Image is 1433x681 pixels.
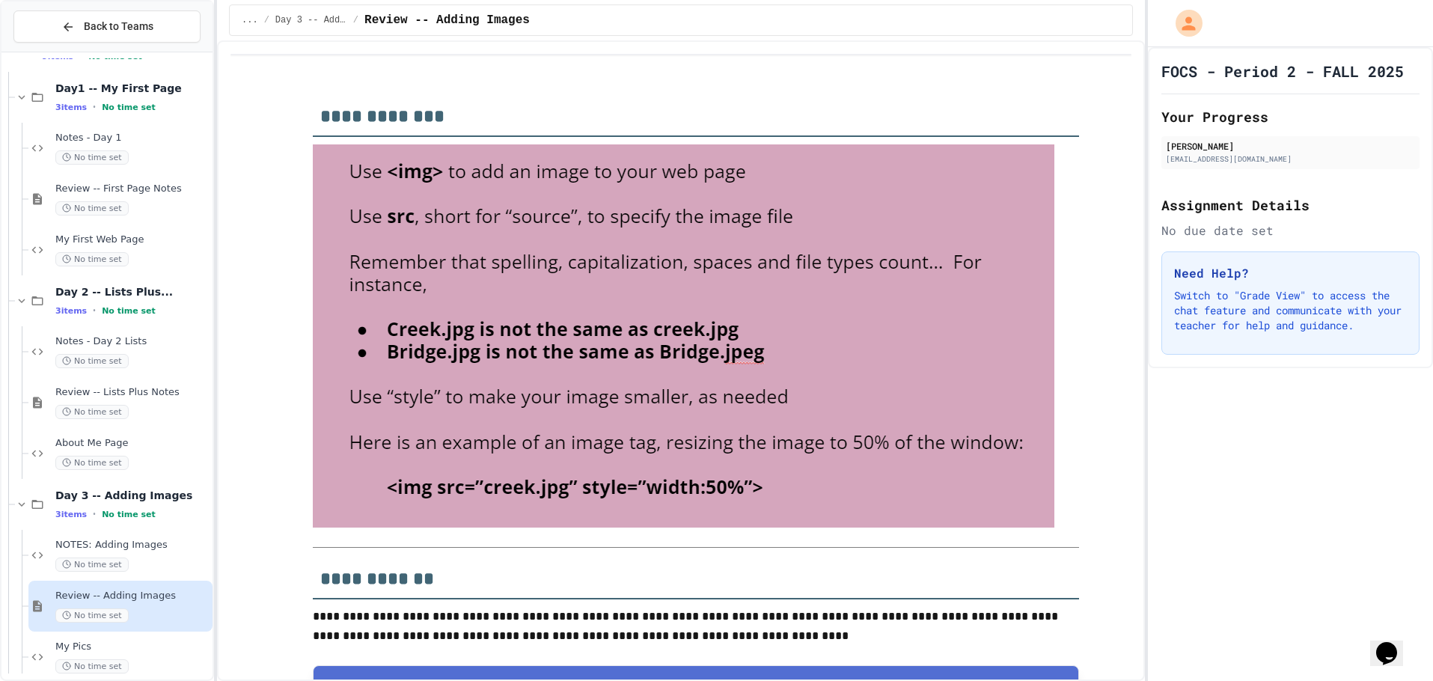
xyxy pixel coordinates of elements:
span: No time set [55,252,129,266]
span: 3 items [55,103,87,112]
span: Review -- Adding Images [364,11,530,29]
span: Day 2 -- Lists Plus... [55,285,210,299]
span: Day 3 -- Adding Images [275,14,347,26]
h2: Assignment Details [1161,195,1420,216]
button: Back to Teams [13,10,201,43]
span: No time set [55,201,129,216]
span: Review -- Lists Plus Notes [55,386,210,399]
div: My Account [1160,6,1206,40]
span: No time set [55,405,129,419]
span: No time set [55,150,129,165]
span: My Pics [55,641,210,653]
span: About Me Page [55,437,210,450]
span: Back to Teams [84,19,153,34]
span: No time set [55,354,129,368]
span: No time set [102,510,156,519]
span: No time set [102,306,156,316]
p: Switch to "Grade View" to access the chat feature and communicate with your teacher for help and ... [1174,288,1407,333]
div: [EMAIL_ADDRESS][DOMAIN_NAME] [1166,153,1415,165]
span: Review -- First Page Notes [55,183,210,195]
span: No time set [55,659,129,674]
h2: Your Progress [1161,106,1420,127]
span: Notes - Day 1 [55,132,210,144]
span: Day 3 -- Adding Images [55,489,210,502]
span: No time set [102,103,156,112]
span: / [353,14,358,26]
span: No time set [55,456,129,470]
span: My First Web Page [55,233,210,246]
span: No time set [55,608,129,623]
div: [PERSON_NAME] [1166,139,1415,153]
div: No due date set [1161,222,1420,239]
span: Day1 -- My First Page [55,82,210,95]
span: Review -- Adding Images [55,590,210,602]
span: NOTES: Adding Images [55,539,210,552]
span: Notes - Day 2 Lists [55,335,210,348]
span: ... [242,14,258,26]
span: / [264,14,269,26]
span: • [93,508,96,520]
span: 3 items [55,306,87,316]
span: 3 items [55,510,87,519]
span: • [93,101,96,113]
span: No time set [55,558,129,572]
iframe: chat widget [1370,621,1418,666]
h3: Need Help? [1174,264,1407,282]
span: • [93,305,96,317]
h1: FOCS - Period 2 - FALL 2025 [1161,61,1404,82]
